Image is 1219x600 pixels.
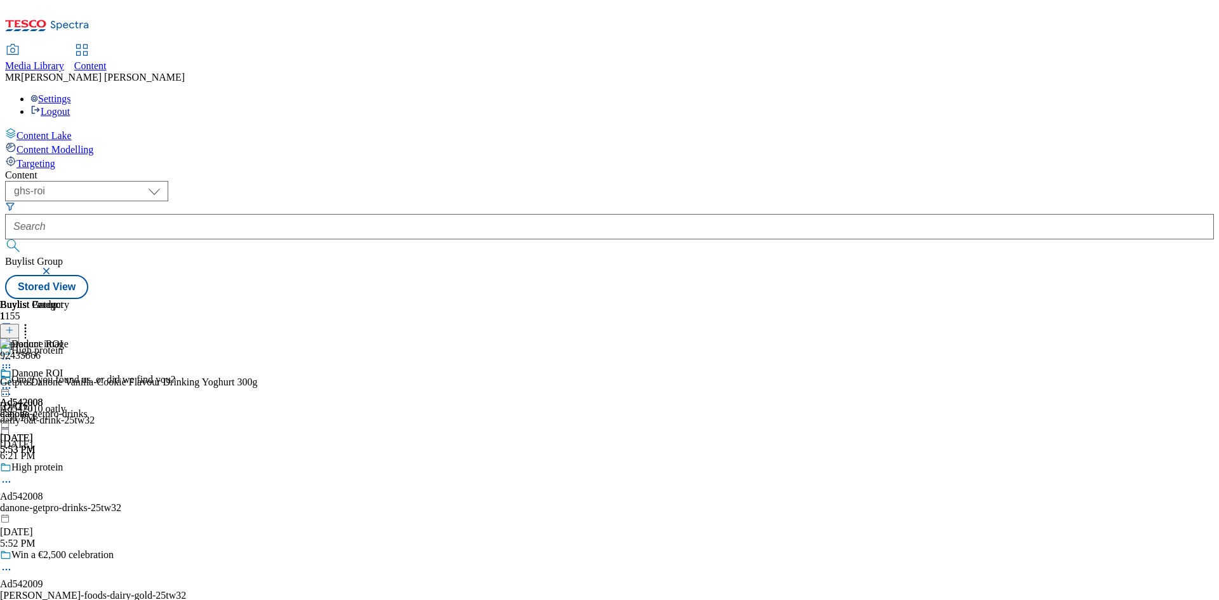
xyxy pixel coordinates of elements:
svg: Search Filters [5,201,15,211]
span: Buylist Group [5,256,63,267]
button: Stored View [5,275,88,299]
a: Targeting [5,156,1214,170]
a: Logout [30,106,70,117]
a: Media Library [5,45,64,72]
a: Settings [30,93,71,104]
div: Win a €2,500 celebration [11,549,114,561]
span: Content [74,60,107,71]
a: Content Modelling [5,142,1214,156]
span: MR [5,72,21,83]
span: Media Library [5,60,64,71]
a: Content Lake [5,128,1214,142]
input: Search [5,214,1214,239]
span: Content Lake [17,130,72,141]
span: Targeting [17,158,55,169]
div: High protein [11,462,63,473]
a: Content [74,45,107,72]
span: [PERSON_NAME] [PERSON_NAME] [21,72,185,83]
span: Content Modelling [17,144,93,155]
div: Content [5,170,1214,181]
